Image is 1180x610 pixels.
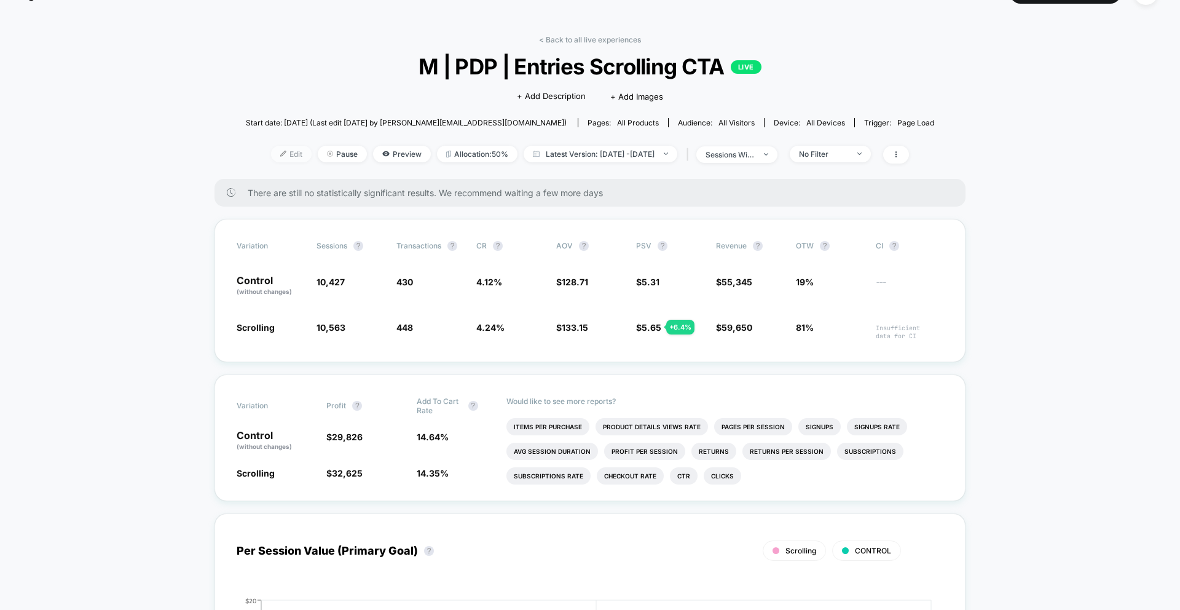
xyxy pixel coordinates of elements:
[280,151,286,157] img: edit
[562,322,588,333] span: 133.15
[876,241,943,251] span: CI
[280,53,900,79] span: M | PDP | Entries Scrolling CTA
[764,118,854,127] span: Device:
[636,277,659,287] span: $
[742,443,831,460] li: Returns Per Session
[237,468,275,478] span: Scrolling
[857,152,862,155] img: end
[722,277,752,287] span: 55,345
[476,241,487,250] span: CR
[352,401,362,411] button: ?
[524,146,677,162] span: Latest Version: [DATE] - [DATE]
[318,146,367,162] span: Pause
[716,277,752,287] span: $
[722,322,752,333] span: 59,650
[237,241,304,251] span: Variation
[326,401,346,410] span: Profit
[556,241,573,250] span: AOV
[718,118,755,127] span: All Visitors
[417,468,449,478] span: 14.35 %
[317,241,347,250] span: Sessions
[517,90,586,103] span: + Add Description
[237,288,292,295] span: (without changes)
[533,151,540,157] img: calendar
[642,322,661,333] span: 5.65
[327,151,333,157] img: end
[446,151,451,157] img: rebalance
[237,443,292,450] span: (without changes)
[785,546,816,555] span: Scrolling
[271,146,312,162] span: Edit
[597,467,664,485] li: Checkout Rate
[847,418,907,435] li: Signups Rate
[889,241,899,251] button: ?
[539,35,641,44] a: < Back to all live experiences
[245,596,256,604] tspan: $20
[798,418,841,435] li: Signups
[417,397,462,415] span: Add To Cart Rate
[373,146,431,162] span: Preview
[855,546,891,555] span: CONTROL
[317,322,345,333] span: 10,563
[670,467,698,485] li: Ctr
[506,443,598,460] li: Avg Session Duration
[237,397,304,415] span: Variation
[704,467,741,485] li: Clicks
[876,279,943,296] span: ---
[658,241,667,251] button: ?
[237,275,304,296] p: Control
[796,322,814,333] span: 81%
[683,146,696,164] span: |
[248,188,941,198] span: There are still no statistically significant results. We recommend waiting a few more days
[417,432,449,442] span: 14.64 %
[691,443,736,460] li: Returns
[897,118,934,127] span: Page Load
[396,241,441,250] span: Transactions
[806,118,845,127] span: all devices
[326,432,363,442] span: $
[396,322,413,333] span: 448
[753,241,763,251] button: ?
[714,418,792,435] li: Pages Per Session
[588,118,659,127] div: Pages:
[493,241,503,251] button: ?
[447,241,457,251] button: ?
[876,324,943,340] span: Insufficient data for CI
[664,152,668,155] img: end
[506,467,591,485] li: Subscriptions Rate
[437,146,517,162] span: Allocation: 50%
[706,150,755,159] div: sessions with impression
[864,118,934,127] div: Trigger:
[246,118,567,127] span: Start date: [DATE] (Last edit [DATE] by [PERSON_NAME][EMAIL_ADDRESS][DOMAIN_NAME])
[326,468,363,478] span: $
[237,430,314,451] p: Control
[636,241,651,250] span: PSV
[796,277,814,287] span: 19%
[764,153,768,156] img: end
[237,322,275,333] span: Scrolling
[610,92,663,101] span: + Add Images
[716,322,752,333] span: $
[666,320,694,335] div: + 6.4 %
[678,118,755,127] div: Audience:
[556,277,588,287] span: $
[353,241,363,251] button: ?
[562,277,588,287] span: 128.71
[636,322,661,333] span: $
[476,277,502,287] span: 4.12 %
[476,322,505,333] span: 4.24 %
[332,432,363,442] span: 29,826
[424,546,434,556] button: ?
[506,418,589,435] li: Items Per Purchase
[820,241,830,251] button: ?
[579,241,589,251] button: ?
[642,277,659,287] span: 5.31
[396,277,413,287] span: 430
[506,397,943,406] p: Would like to see more reports?
[799,149,848,159] div: No Filter
[837,443,903,460] li: Subscriptions
[556,322,588,333] span: $
[332,468,363,478] span: 32,625
[796,241,863,251] span: OTW
[731,60,761,74] p: LIVE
